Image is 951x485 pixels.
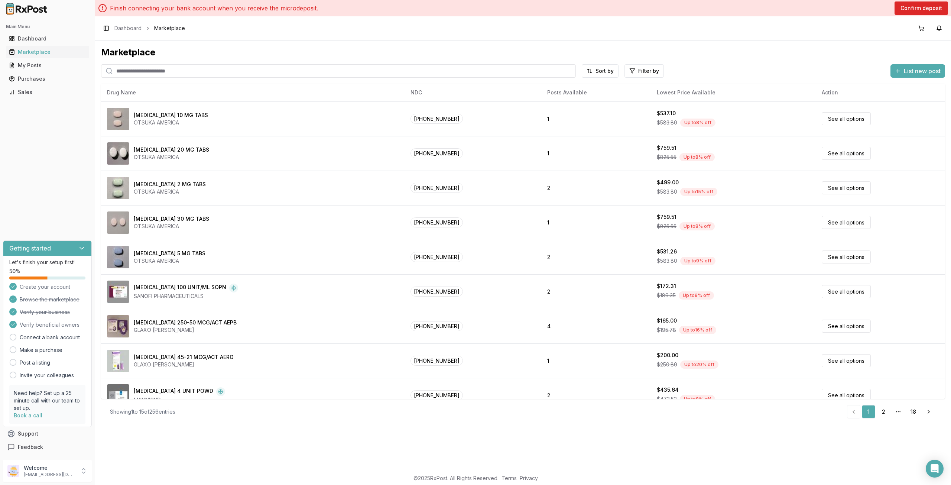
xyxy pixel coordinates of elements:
div: Open Intercom Messenger [926,460,944,478]
button: Purchases [3,73,92,85]
span: Marketplace [154,25,185,32]
p: Welcome [24,464,75,472]
div: OTSUKA AMERICA [134,119,208,126]
div: Up to 8 % off [679,153,715,161]
span: $825.55 [657,153,676,161]
div: Up to 8 % off [680,119,715,127]
div: [MEDICAL_DATA] 20 MG TABS [134,146,209,153]
div: GLAXO [PERSON_NAME] [134,361,234,368]
div: $200.00 [657,352,678,359]
div: [MEDICAL_DATA] 250-50 MCG/ACT AEPB [134,319,237,326]
div: [MEDICAL_DATA] 4 UNIT POWD [134,387,213,396]
a: See all options [822,320,871,333]
div: Up to 9 % off [680,257,715,265]
img: User avatar [7,465,19,477]
td: 4 [541,309,651,343]
img: Afrezza 4 UNIT POWD [107,384,129,407]
div: Marketplace [9,48,86,56]
a: See all options [822,389,871,402]
div: $435.64 [657,386,679,394]
div: SANOFI PHARMACEUTICALS [134,292,238,300]
p: Finish connecting your bank account when you receive the microdeposit. [110,4,318,13]
th: NDC [405,84,541,101]
img: Advair Diskus 250-50 MCG/ACT AEPB [107,315,129,337]
div: Up to 9 % off [679,291,714,300]
a: Book a call [14,412,42,418]
p: [EMAIL_ADDRESS][DOMAIN_NAME] [24,472,75,478]
span: [PHONE_NUMBER] [410,287,463,297]
div: [MEDICAL_DATA] 2 MG TABS [134,181,206,188]
div: [MEDICAL_DATA] 100 UNIT/ML SOPN [134,284,226,292]
a: Go to next page [921,405,936,418]
a: Make a purchase [20,346,62,354]
span: [PHONE_NUMBER] [410,114,463,124]
span: [PHONE_NUMBER] [410,252,463,262]
th: Drug Name [101,84,405,101]
span: [PHONE_NUMBER] [410,356,463,366]
span: Sort by [595,67,614,75]
a: See all options [822,285,871,298]
div: $759.51 [657,144,676,152]
div: Up to 8 % off [680,395,715,403]
a: Marketplace [6,45,89,59]
span: 50 % [9,268,20,275]
button: Feedback [3,440,92,454]
th: Action [816,84,945,101]
a: See all options [822,250,871,263]
button: My Posts [3,59,92,71]
span: [PHONE_NUMBER] [410,148,463,158]
div: $537.10 [657,110,676,117]
button: Sort by [582,64,619,78]
span: $189.35 [657,292,676,299]
a: My Posts [6,59,89,72]
a: Sales [6,85,89,99]
td: 2 [541,274,651,309]
a: Purchases [6,72,89,85]
div: Dashboard [9,35,86,42]
h3: Getting started [9,244,51,253]
td: 1 [541,343,651,378]
img: Abilify 2 MG TABS [107,177,129,199]
span: Verify beneficial owners [20,321,79,329]
span: [PHONE_NUMBER] [410,321,463,331]
nav: pagination [847,405,936,418]
div: Up to 8 % off [679,222,715,230]
span: Filter by [638,67,659,75]
th: Lowest Price Available [651,84,816,101]
td: 2 [541,240,651,274]
div: Showing 1 to 15 of 256 entries [110,408,175,416]
div: OTSUKA AMERICA [134,153,209,161]
nav: breadcrumb [114,25,185,32]
img: Admelog SoloStar 100 UNIT/ML SOPN [107,281,129,303]
div: $499.00 [657,179,679,186]
button: Dashboard [3,33,92,45]
span: $473.52 [657,395,677,403]
div: Marketplace [101,46,945,58]
button: Sales [3,86,92,98]
button: Filter by [624,64,664,78]
a: 2 [877,405,890,418]
a: Confirm deposit [895,1,948,15]
div: MANNKIND [134,396,225,404]
a: Dashboard [114,25,142,32]
div: Purchases [9,75,86,83]
h2: Main Menu [6,24,89,30]
div: $759.51 [657,213,676,221]
img: RxPost Logo [3,3,51,15]
div: $172.31 [657,282,676,290]
span: Feedback [18,443,43,451]
span: [PHONE_NUMBER] [410,217,463,227]
div: OTSUKA AMERICA [134,223,209,230]
div: [MEDICAL_DATA] 45-21 MCG/ACT AERO [134,353,234,361]
div: [MEDICAL_DATA] 5 MG TABS [134,250,205,257]
div: $165.00 [657,317,677,324]
img: Advair HFA 45-21 MCG/ACT AERO [107,350,129,372]
div: OTSUKA AMERICA [134,257,205,265]
div: OTSUKA AMERICA [134,188,206,195]
td: 2 [541,171,651,205]
th: Posts Available [541,84,651,101]
span: [PHONE_NUMBER] [410,390,463,400]
td: 2 [541,378,651,413]
span: Verify your business [20,308,70,316]
a: See all options [822,147,871,160]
